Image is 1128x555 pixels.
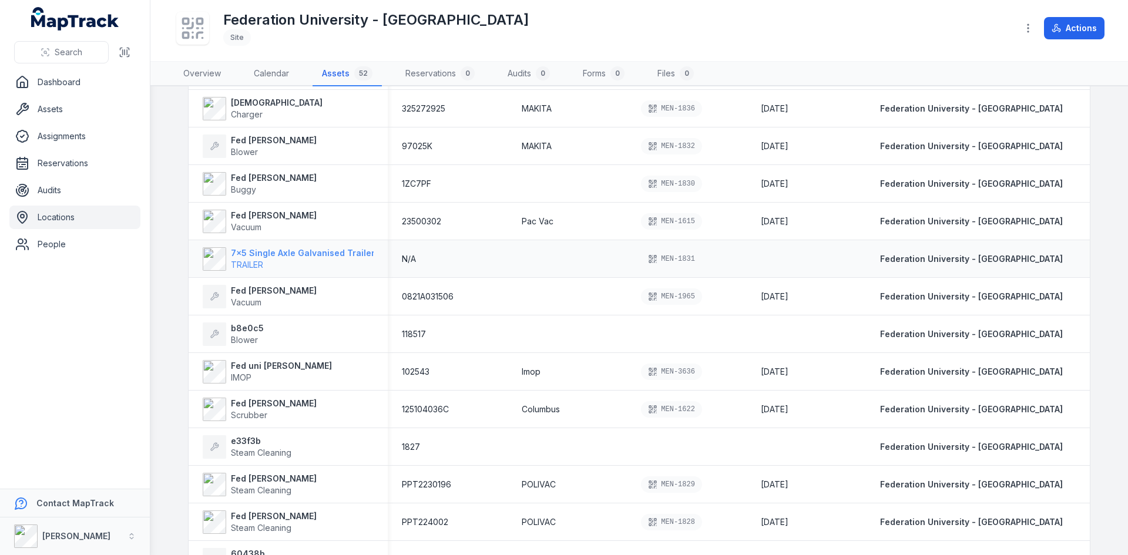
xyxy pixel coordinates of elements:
a: Fed [PERSON_NAME]Scrubber [203,398,317,421]
a: Fed [PERSON_NAME]Steam Cleaning [203,473,317,496]
a: Federation University - [GEOGRAPHIC_DATA] [880,516,1063,528]
span: Buggy [231,184,256,194]
div: MEN-1836 [641,100,702,117]
a: Federation University - [GEOGRAPHIC_DATA] [880,103,1063,115]
span: Federation University - [GEOGRAPHIC_DATA] [880,141,1063,151]
span: 1ZC7PF [402,178,431,190]
span: [DATE] [761,291,788,301]
span: Scrubber [231,410,267,420]
time: 2/22/2026, 12:00:00 AM [761,403,788,415]
a: Forms0 [573,62,634,86]
a: Federation University - [GEOGRAPHIC_DATA] [880,479,1063,490]
strong: Fed [PERSON_NAME] [231,510,317,522]
span: 97025K [402,140,432,152]
a: Federation University - [GEOGRAPHIC_DATA] [880,328,1063,340]
strong: Contact MapTrack [36,498,114,508]
div: MEN-1828 [641,514,702,530]
div: 0 [536,66,550,80]
a: Fed [PERSON_NAME]Blower [203,134,317,158]
a: Audits [9,179,140,202]
time: 2/22/2026, 12:00:00 AM [761,291,788,302]
time: 2/22/26, 12:25:00 AM [761,516,788,528]
span: MAKITA [522,103,552,115]
span: 118517 [402,328,426,340]
a: Reservations0 [396,62,484,86]
strong: b8e0c5 [231,322,264,334]
strong: Fed uni [PERSON_NAME] [231,360,332,372]
span: Pac Vac [522,216,553,227]
span: Federation University - [GEOGRAPHIC_DATA] [880,404,1063,414]
div: MEN-1615 [641,213,702,230]
a: Fed uni [PERSON_NAME]IMOP [203,360,332,384]
strong: 7x5 Single Axle Galvanised Trailer with Ramp [231,247,420,259]
strong: Fed [PERSON_NAME] [231,285,317,297]
a: b8e0c5Blower [203,322,264,346]
div: 0 [680,66,694,80]
a: [DEMOGRAPHIC_DATA]Charger [203,97,323,120]
button: Actions [1044,17,1104,39]
span: [DATE] [761,103,788,113]
a: Federation University - [GEOGRAPHIC_DATA] [880,253,1063,265]
span: 23500302 [402,216,441,227]
a: Audits0 [498,62,559,86]
span: PPT224002 [402,516,448,528]
button: Search [14,41,109,63]
a: Reservations [9,152,140,175]
a: Fed [PERSON_NAME]Buggy [203,172,317,196]
span: [DATE] [761,216,788,226]
a: Locations [9,206,140,229]
time: 2/22/2026, 12:00:00 AM [761,140,788,152]
a: Overview [174,62,230,86]
time: 2/22/26, 12:25:00 AM [761,216,788,227]
span: [DATE] [761,179,788,189]
div: MEN-1965 [641,288,702,305]
h1: Federation University - [GEOGRAPHIC_DATA] [223,11,529,29]
time: 2/22/2026, 12:00:00 AM [761,366,788,378]
span: 102543 [402,366,429,378]
a: Federation University - [GEOGRAPHIC_DATA] [880,178,1063,190]
span: PPT2230196 [402,479,451,490]
time: 2/22/2026, 12:00:00 AM [761,103,788,115]
a: Fed [PERSON_NAME]Vacuum [203,285,317,308]
a: Federation University - [GEOGRAPHIC_DATA] [880,366,1063,378]
span: Blower [231,147,258,157]
span: POLIVAC [522,516,556,528]
span: Federation University - [GEOGRAPHIC_DATA] [880,479,1063,489]
a: People [9,233,140,256]
div: Site [223,29,251,46]
a: Dashboard [9,70,140,94]
span: Federation University - [GEOGRAPHIC_DATA] [880,366,1063,376]
strong: e33f3b [231,435,291,447]
span: Steam Cleaning [231,523,291,533]
span: 125104036C [402,403,449,415]
span: [DATE] [761,404,788,414]
span: [DATE] [761,517,788,527]
span: Vacuum [231,297,261,307]
div: MEN-1622 [641,401,702,418]
span: Federation University - [GEOGRAPHIC_DATA] [880,329,1063,339]
a: Fed [PERSON_NAME]Steam Cleaning [203,510,317,534]
div: MEN-1829 [641,476,702,493]
span: 0821A031506 [402,291,454,302]
div: MEN-3636 [641,364,702,380]
strong: Fed [PERSON_NAME] [231,210,317,221]
a: Federation University - [GEOGRAPHIC_DATA] [880,216,1063,227]
strong: Fed [PERSON_NAME] [231,172,317,184]
span: 1827 [402,441,420,453]
a: 7x5 Single Axle Galvanised Trailer with RampTRAILER [203,247,420,271]
span: Federation University - [GEOGRAPHIC_DATA] [880,103,1063,113]
span: Columbus [522,403,560,415]
span: [DATE] [761,141,788,151]
a: e33f3bSteam Cleaning [203,435,291,459]
span: IMOP [231,372,251,382]
a: Federation University - [GEOGRAPHIC_DATA] [880,140,1063,152]
span: Federation University - [GEOGRAPHIC_DATA] [880,291,1063,301]
a: Assignments [9,125,140,148]
span: 325272925 [402,103,445,115]
time: 2/22/26, 12:25:00 AM [761,178,788,190]
span: Federation University - [GEOGRAPHIC_DATA] [880,216,1063,226]
span: Federation University - [GEOGRAPHIC_DATA] [880,254,1063,264]
div: MEN-1831 [641,251,702,267]
a: Federation University - [GEOGRAPHIC_DATA] [880,441,1063,453]
span: Federation University - [GEOGRAPHIC_DATA] [880,179,1063,189]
